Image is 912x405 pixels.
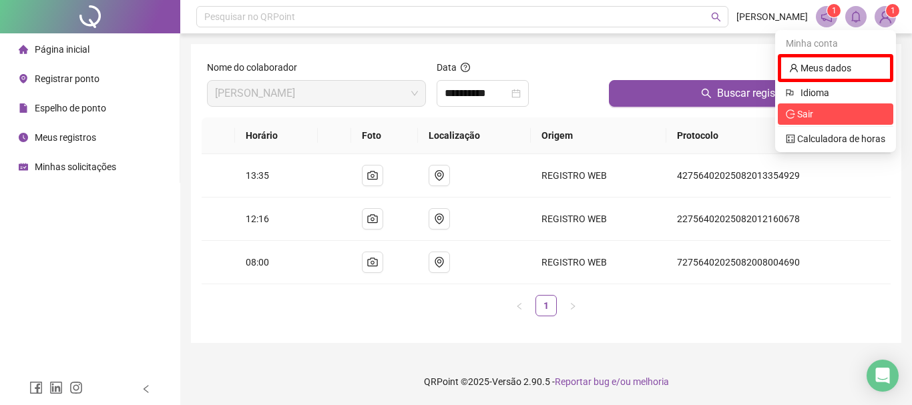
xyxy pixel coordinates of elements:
span: camera [367,257,378,268]
span: environment [434,214,445,224]
span: 08:00 [246,257,269,268]
button: right [562,295,584,316]
th: Origem [531,117,666,154]
div: Open Intercom Messenger [867,360,899,392]
span: file [19,103,28,113]
div: Minha conta [778,33,893,54]
footer: QRPoint © 2025 - 2.90.5 - [180,358,912,405]
span: Espelho de ponto [35,103,106,113]
span: Idioma [801,85,877,100]
li: Próxima página [562,295,584,316]
span: Data [437,62,457,73]
span: environment [434,257,445,268]
span: environment [19,74,28,83]
td: REGISTRO WEB [531,154,666,197]
span: environment [434,170,445,181]
span: Buscar registros [717,85,793,101]
span: search [711,12,721,22]
span: question-circle [461,63,470,72]
td: 22756402025082012160678 [666,197,891,241]
span: Minhas solicitações [35,161,116,172]
span: 1 [891,6,895,15]
span: left [515,302,523,310]
img: 89836 [875,7,895,27]
sup: Atualize o seu contato no menu Meus Dados [886,4,899,17]
span: 1 [832,6,837,15]
a: calculator Calculadora de horas [786,133,885,144]
span: Meus registros [35,132,96,143]
span: notification [821,11,833,23]
label: Nome do colaborador [207,60,306,75]
a: 1 [536,296,556,316]
span: flag [786,85,795,100]
button: left [509,295,530,316]
td: REGISTRO WEB [531,241,666,284]
span: ROBERTO MENDES GUIMARAES [215,81,418,106]
span: home [19,45,28,54]
th: Protocolo [666,117,891,154]
span: Página inicial [35,44,89,55]
button: Buscar registros [609,80,885,107]
td: REGISTRO WEB [531,197,666,241]
th: Localização [418,117,531,154]
span: facebook [29,381,43,394]
span: instagram [69,381,83,394]
th: Horário [235,117,318,154]
span: [PERSON_NAME] [736,9,808,24]
span: 12:16 [246,214,269,224]
li: 1 [535,295,557,316]
span: schedule [19,162,28,171]
span: Registrar ponto [35,73,99,84]
span: right [569,302,577,310]
span: logout [786,109,795,119]
span: linkedin [49,381,63,394]
sup: 1 [827,4,841,17]
span: 13:35 [246,170,269,181]
span: clock-circle [19,133,28,142]
th: Foto [351,117,418,154]
span: camera [367,170,378,181]
span: Versão [492,376,521,387]
li: Página anterior [509,295,530,316]
span: Sair [797,109,813,119]
span: left [142,384,151,394]
span: search [701,88,712,99]
span: camera [367,214,378,224]
span: Reportar bug e/ou melhoria [555,376,669,387]
td: 72756402025082008004690 [666,241,891,284]
span: bell [850,11,862,23]
a: user Meus dados [789,63,851,73]
td: 42756402025082013354929 [666,154,891,197]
